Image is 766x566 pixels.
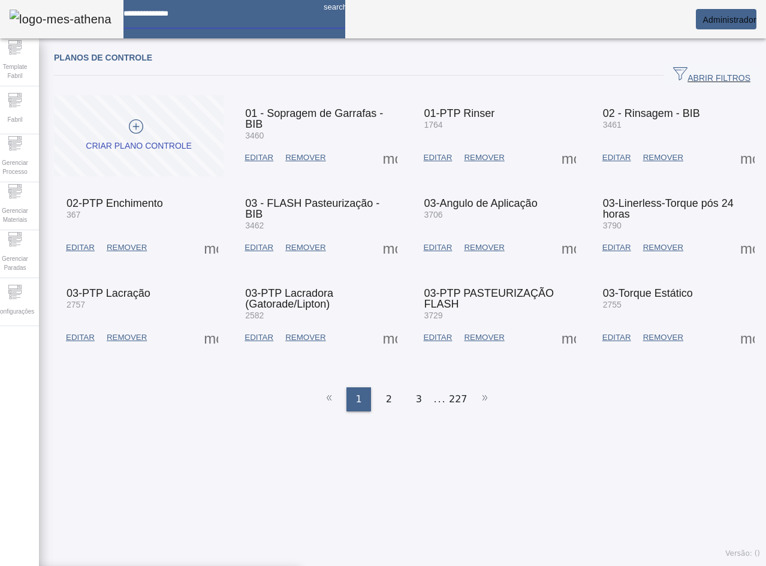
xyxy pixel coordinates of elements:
[66,332,95,344] span: EDITAR
[737,237,758,258] button: Mais
[10,10,111,29] img: logo-mes-athena
[285,152,325,164] span: REMOVER
[664,65,760,86] button: ABRIR FILTROS
[643,332,683,344] span: REMOVER
[643,152,683,164] span: REMOVER
[379,147,401,168] button: Mais
[418,327,459,348] button: EDITAR
[285,332,325,344] span: REMOVER
[424,197,538,209] span: 03-Angulo de Aplicação
[245,287,333,310] span: 03-PTP Lacradora (Gatorade/Lipton)
[86,140,192,152] div: Criar plano controle
[424,242,453,254] span: EDITAR
[458,147,510,168] button: REMOVER
[279,147,331,168] button: REMOVER
[558,147,580,168] button: Mais
[67,210,80,219] span: 367
[603,107,700,119] span: 02 - Rinsagem - BIB
[245,242,273,254] span: EDITAR
[643,242,683,254] span: REMOVER
[245,332,273,344] span: EDITAR
[416,392,422,407] span: 3
[424,152,453,164] span: EDITAR
[603,300,622,309] span: 2755
[558,237,580,258] button: Mais
[279,237,331,258] button: REMOVER
[449,387,468,411] li: 227
[458,237,510,258] button: REMOVER
[725,549,760,558] span: Versão: ()
[464,152,504,164] span: REMOVER
[602,152,631,164] span: EDITAR
[245,107,383,130] span: 01 - Sopragem de Garrafas - BIB
[4,112,26,128] span: Fabril
[239,147,279,168] button: EDITAR
[602,332,631,344] span: EDITAR
[737,147,758,168] button: Mais
[596,147,637,168] button: EDITAR
[101,327,153,348] button: REMOVER
[386,392,392,407] span: 2
[418,147,459,168] button: EDITAR
[424,107,495,119] span: 01-PTP Rinser
[67,300,85,309] span: 2757
[602,242,631,254] span: EDITAR
[458,327,510,348] button: REMOVER
[239,237,279,258] button: EDITAR
[558,327,580,348] button: Mais
[418,237,459,258] button: EDITAR
[637,147,689,168] button: REMOVER
[673,67,750,85] span: ABRIR FILTROS
[464,242,504,254] span: REMOVER
[379,327,401,348] button: Mais
[200,237,222,258] button: Mais
[66,242,95,254] span: EDITAR
[54,95,224,176] button: Criar plano controle
[603,287,693,299] span: 03-Torque Estático
[279,327,331,348] button: REMOVER
[424,332,453,344] span: EDITAR
[107,332,147,344] span: REMOVER
[60,327,101,348] button: EDITAR
[424,120,443,130] span: 1764
[200,327,222,348] button: Mais
[60,237,101,258] button: EDITAR
[603,197,734,220] span: 03-Linerless-Torque pós 24 horas
[245,152,273,164] span: EDITAR
[737,327,758,348] button: Mais
[424,287,554,310] span: 03-PTP PASTEURIZAÇÃO FLASH
[434,387,446,411] li: ...
[424,210,443,219] span: 3706
[54,53,152,62] span: Planos de controle
[67,287,150,299] span: 03-PTP Lacração
[464,332,504,344] span: REMOVER
[596,237,637,258] button: EDITAR
[637,237,689,258] button: REMOVER
[596,327,637,348] button: EDITAR
[702,15,756,25] span: Administrador
[101,237,153,258] button: REMOVER
[637,327,689,348] button: REMOVER
[285,242,325,254] span: REMOVER
[379,237,401,258] button: Mais
[67,197,163,209] span: 02-PTP Enchimento
[603,120,622,130] span: 3461
[245,197,379,220] span: 03 - FLASH Pasteurização - BIB
[239,327,279,348] button: EDITAR
[107,242,147,254] span: REMOVER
